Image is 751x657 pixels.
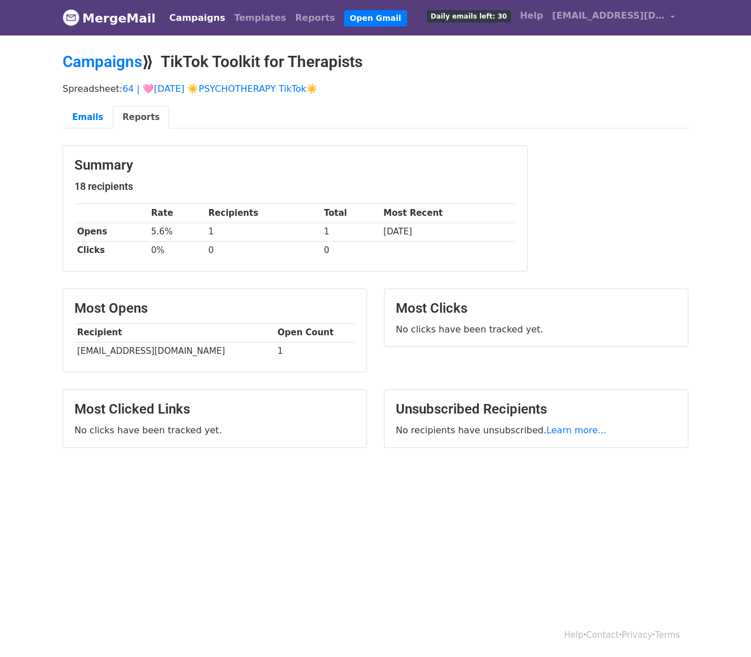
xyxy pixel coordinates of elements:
td: [EMAIL_ADDRESS][DOMAIN_NAME] [74,342,275,361]
p: No clicks have been tracked yet. [74,424,355,436]
a: Emails [63,106,113,129]
th: Rate [148,204,206,223]
td: 0 [321,241,381,260]
a: Daily emails left: 30 [422,5,515,27]
a: Reports [113,106,169,129]
a: Campaigns [165,7,229,29]
p: Spreadsheet: [63,83,688,95]
a: MergeMail [63,6,156,30]
a: Contact [586,630,619,640]
a: [EMAIL_ADDRESS][DOMAIN_NAME] [547,5,679,31]
th: Opens [74,223,148,241]
a: 64 | 🩷[DATE] ☀️PSYCHOTHERAPY TikTok☀️ [122,83,317,94]
h3: Most Opens [74,300,355,317]
a: Learn more... [546,425,607,436]
a: Templates [229,7,290,29]
span: Daily emails left: 30 [427,10,511,23]
a: Campaigns [63,52,142,71]
th: Open Count [275,323,355,342]
h2: ⟫ TikTok Toolkit for Therapists [63,52,688,72]
h3: Most Clicked Links [74,401,355,418]
td: 1 [321,223,381,241]
th: Total [321,204,381,223]
h3: Summary [74,157,516,174]
p: No recipients have unsubscribed. [396,424,677,436]
td: 0% [148,241,206,260]
td: 0 [206,241,321,260]
span: [EMAIL_ADDRESS][DOMAIN_NAME] [552,9,665,23]
img: MergeMail logo [63,9,79,26]
a: Terms [655,630,680,640]
td: [DATE] [381,223,516,241]
th: Recipient [74,323,275,342]
h3: Most Clicks [396,300,677,317]
td: 5.6% [148,223,206,241]
a: Help [515,5,547,27]
p: No clicks have been tracked yet. [396,323,677,335]
a: Help [564,630,584,640]
td: 1 [206,223,321,241]
a: Privacy [622,630,652,640]
h5: 18 recipients [74,180,516,193]
iframe: Chat Widget [695,603,751,657]
th: Most Recent [381,204,516,223]
a: Reports [291,7,340,29]
th: Clicks [74,241,148,260]
h3: Unsubscribed Recipients [396,401,677,418]
th: Recipients [206,204,321,223]
a: Open Gmail [344,10,407,26]
td: 1 [275,342,355,361]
